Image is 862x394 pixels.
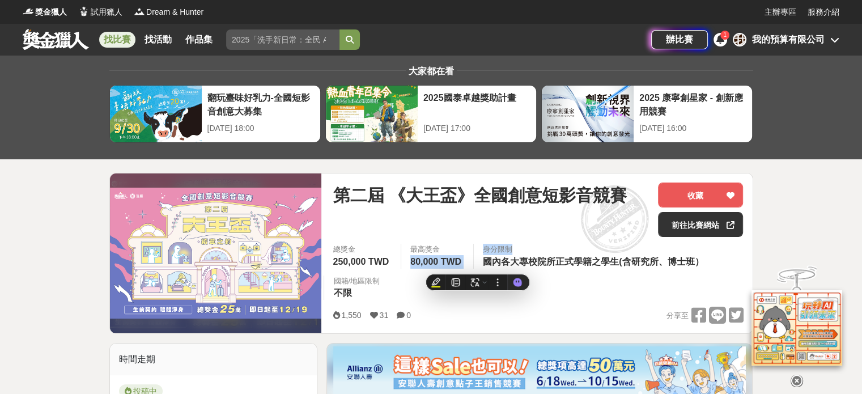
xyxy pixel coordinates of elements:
[651,30,708,49] a: 辦比賽
[541,85,753,143] a: 2025 康寧創星家 - 創新應用競賽[DATE] 16:00
[423,91,530,117] div: 2025國泰卓越獎助計畫
[808,6,839,18] a: 服務介紹
[181,32,217,48] a: 作品集
[333,288,351,298] span: 不限
[658,212,743,237] a: 前往比賽網站
[410,257,461,266] span: 80,000 TWD
[751,290,842,365] img: d2146d9a-e6f6-4337-9592-8cefde37ba6b.png
[333,244,392,255] span: 總獎金
[639,91,746,117] div: 2025 康寧創星家 - 創新應用競賽
[91,6,122,18] span: 試用獵人
[78,6,122,18] a: Logo試用獵人
[658,183,743,207] button: 收藏
[109,85,321,143] a: 翻玩臺味好乳力-全國短影音創意大募集[DATE] 18:00
[134,6,203,18] a: LogoDream & Hunter
[333,257,389,266] span: 250,000 TWD
[333,183,626,208] span: 第二屆 《大王盃》全國創意短影音競賽
[207,122,315,134] div: [DATE] 18:00
[23,6,67,18] a: Logo獎金獵人
[333,276,380,287] div: 國籍/地區限制
[639,122,746,134] div: [DATE] 16:00
[723,32,727,38] span: 1
[35,6,67,18] span: 獎金獵人
[752,33,825,46] div: 我的預算有限公司
[410,244,464,255] span: 最高獎金
[134,6,145,17] img: Logo
[99,32,135,48] a: 找比賽
[406,66,457,76] span: 大家都在看
[733,33,746,46] div: 我
[765,6,796,18] a: 主辦專區
[423,122,530,134] div: [DATE] 17:00
[140,32,176,48] a: 找活動
[110,344,317,375] div: 時間走期
[483,257,703,266] span: 國內各大專校院所正式學籍之學生(含研究所、博士班）
[380,311,389,320] span: 31
[110,188,322,319] img: Cover Image
[341,311,361,320] span: 1,550
[483,244,706,255] div: 身分限制
[226,29,339,50] input: 2025「洗手新日常：全民 ALL IN」洗手歌全台徵選
[78,6,90,17] img: Logo
[207,91,315,117] div: 翻玩臺味好乳力-全國短影音創意大募集
[146,6,203,18] span: Dream & Hunter
[666,307,688,324] span: 分享至
[325,85,537,143] a: 2025國泰卓越獎助計畫[DATE] 17:00
[406,311,411,320] span: 0
[23,6,34,17] img: Logo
